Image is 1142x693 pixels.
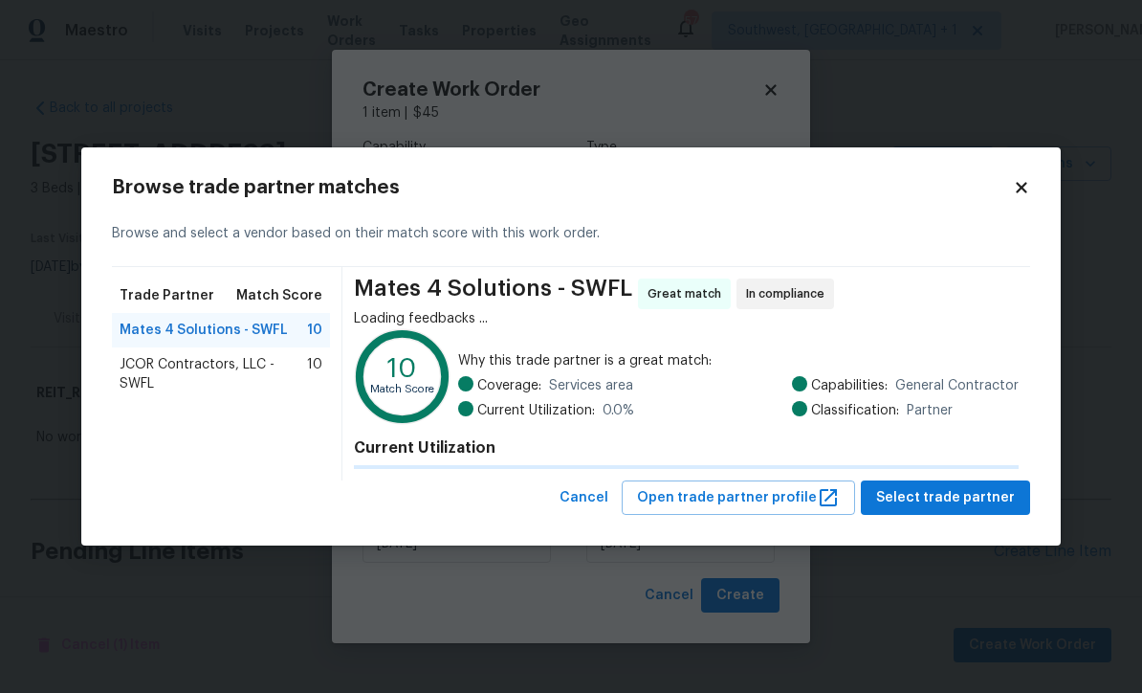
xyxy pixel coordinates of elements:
span: Mates 4 Solutions - SWFL [354,279,632,309]
span: Coverage: [477,376,541,395]
span: General Contractor [895,376,1019,395]
span: Capabilities: [811,376,888,395]
span: In compliance [746,284,832,303]
span: Great match [648,284,729,303]
div: Loading feedbacks ... [354,309,1019,328]
button: Open trade partner profile [622,481,855,516]
h2: Browse trade partner matches [112,178,1013,197]
div: Browse and select a vendor based on their match score with this work order. [112,201,1030,267]
text: 10 [387,354,417,381]
span: 10 [307,355,322,393]
span: Cancel [560,486,608,510]
span: Current Utilization: [477,401,595,420]
text: Match Score [370,384,434,394]
button: Cancel [552,481,616,516]
button: Select trade partner [861,481,1030,516]
h4: Current Utilization [354,438,1019,458]
span: Match Score [236,286,322,305]
span: 10 [307,321,322,340]
span: Services area [549,376,633,395]
span: Partner [907,401,953,420]
span: JCOR Contractors, LLC - SWFL [120,355,307,393]
span: Trade Partner [120,286,214,305]
span: 0.0 % [603,401,634,420]
span: Classification: [811,401,899,420]
span: Mates 4 Solutions - SWFL [120,321,288,340]
span: Open trade partner profile [637,486,840,510]
span: Select trade partner [876,486,1015,510]
span: Why this trade partner is a great match: [458,351,1019,370]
